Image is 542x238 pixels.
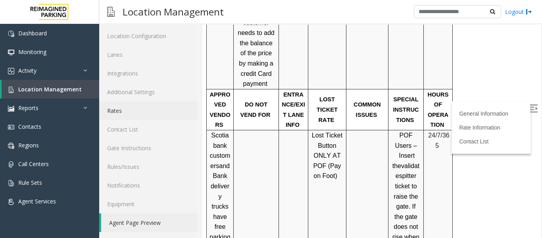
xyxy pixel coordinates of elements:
a: General Information [257,86,306,92]
a: Gate Instructions [99,139,198,157]
span: Location Management [18,85,82,93]
span: APPROVED VENDORS [7,67,28,104]
span: and Bank delivery trucks have free parking. [7,138,29,226]
img: 'icon' [8,180,14,186]
img: 'icon' [8,124,14,130]
a: Location Configuration [99,27,198,45]
img: logout [526,8,532,16]
img: 'icon' [8,49,14,56]
a: Rate Information [257,100,298,106]
span: Reports [18,104,38,112]
a: Additional Settings [99,83,198,101]
span: Rule Sets [18,179,42,186]
span: DO NOT VEND FOR [38,77,68,93]
a: Notifications [99,176,198,195]
img: pageIcon [107,2,115,21]
span: LOST TICKET RATE [114,72,137,98]
span: Lost Ticket Button ONLY AT POF (Pay on Foot) [110,107,142,155]
span: Monitoring [18,48,46,56]
img: 'icon' [8,199,14,205]
img: 'icon' [8,143,14,149]
a: Location Management [2,80,99,99]
a: Equipment [99,195,198,213]
img: 'icon' [8,105,14,112]
span: Agent Services [18,197,56,205]
img: 'icon' [8,68,14,74]
img: Open/Close Sidebar Menu [327,80,335,88]
span: Regions [18,141,39,149]
a: Logout [505,8,532,16]
span: 24/7/365 [226,107,247,124]
a: Lanes [99,45,198,64]
span: Scotiabank customers [8,107,28,145]
span: ENTRANCE/EXIT LANE INFO [79,67,103,104]
h3: Location Management [119,2,228,21]
span: COMMON ISSUES [151,77,180,93]
span: Contacts [18,123,41,130]
span: POF Users – Insert the [190,107,215,145]
a: Agent Page Preview [101,213,198,232]
a: Contact List [257,114,286,120]
span: Activity [18,67,37,74]
a: Rules/Issues [99,157,198,176]
img: 'icon' [8,161,14,168]
span: SPECIAL INSTRUCTIONS [190,72,217,98]
span: Dashboard [18,29,47,37]
img: 'icon' [8,87,14,93]
a: Rates [99,101,198,120]
span: validate [193,138,217,155]
a: Integrations [99,64,198,83]
a: Contact List [99,120,198,139]
span: HOURS OF OPERATION [225,67,248,104]
span: Call Centers [18,160,49,168]
img: 'icon' [8,31,14,37]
